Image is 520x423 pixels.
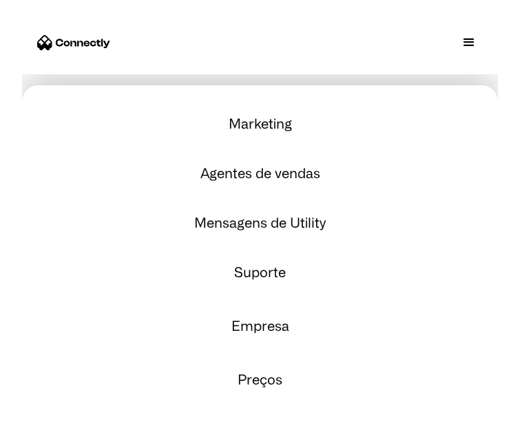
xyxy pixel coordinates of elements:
[39,157,481,190] a: Agentes de vendas
[39,256,481,289] a: Suporte
[39,206,481,239] a: Mensagens de Utility
[14,398,83,418] aside: Language selected: Português (Brasil)
[39,363,481,396] a: Preços
[28,399,83,418] ul: Language list
[448,22,490,63] div: menu
[227,316,293,336] div: Empresa
[39,107,481,140] a: Marketing
[231,316,289,336] div: Empresa
[30,32,110,53] a: home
